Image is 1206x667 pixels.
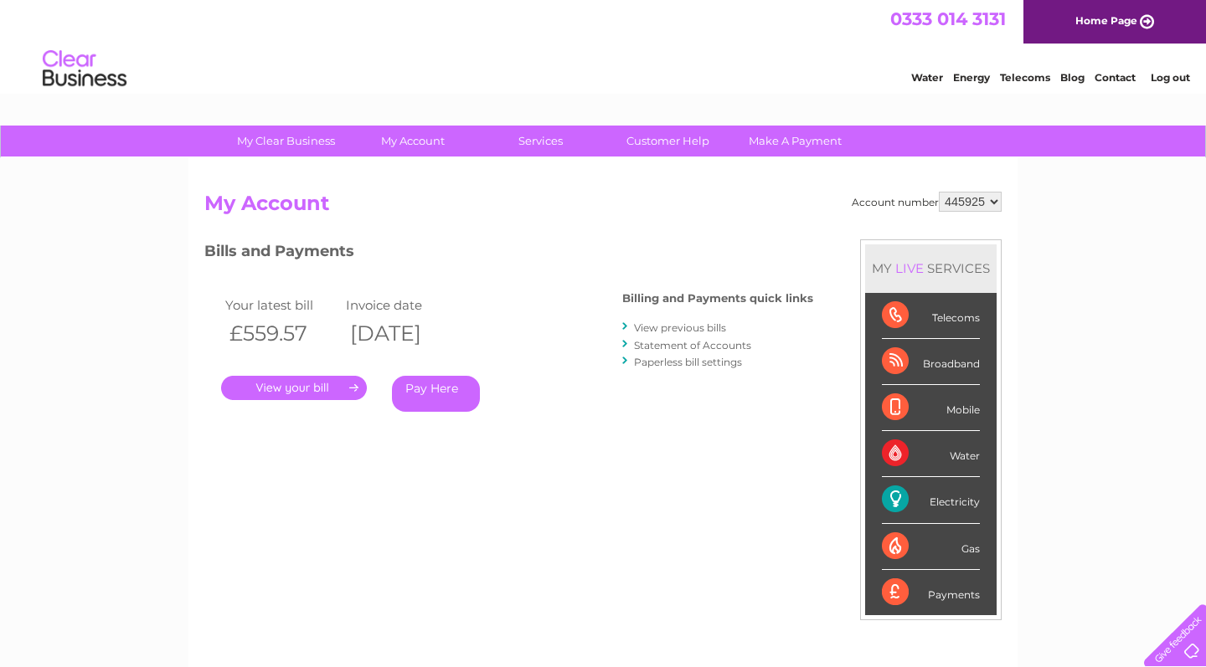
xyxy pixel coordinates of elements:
[726,126,864,156] a: Make A Payment
[911,71,943,84] a: Water
[882,431,980,477] div: Water
[882,524,980,570] div: Gas
[634,321,726,334] a: View previous bills
[204,239,813,269] h3: Bills and Payments
[209,9,1000,81] div: Clear Business is a trading name of Verastar Limited (registered in [GEOGRAPHIC_DATA] No. 3667643...
[221,316,342,351] th: £559.57
[472,126,610,156] a: Services
[221,376,367,400] a: .
[622,292,813,305] h4: Billing and Payments quick links
[882,339,980,385] div: Broadband
[882,570,980,615] div: Payments
[42,44,127,95] img: logo.png
[865,244,997,292] div: MY SERVICES
[221,294,342,316] td: Your latest bill
[342,316,462,351] th: [DATE]
[892,260,927,276] div: LIVE
[1000,71,1050,84] a: Telecoms
[217,126,355,156] a: My Clear Business
[1151,71,1190,84] a: Log out
[953,71,990,84] a: Energy
[204,192,1002,223] h2: My Account
[890,8,1006,29] a: 0333 014 3131
[852,192,1002,212] div: Account number
[392,376,480,412] a: Pay Here
[882,293,980,339] div: Telecoms
[342,294,462,316] td: Invoice date
[344,126,482,156] a: My Account
[1060,71,1085,84] a: Blog
[599,126,737,156] a: Customer Help
[634,339,751,351] a: Statement of Accounts
[882,477,980,523] div: Electricity
[1095,71,1136,84] a: Contact
[882,385,980,431] div: Mobile
[634,356,742,368] a: Paperless bill settings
